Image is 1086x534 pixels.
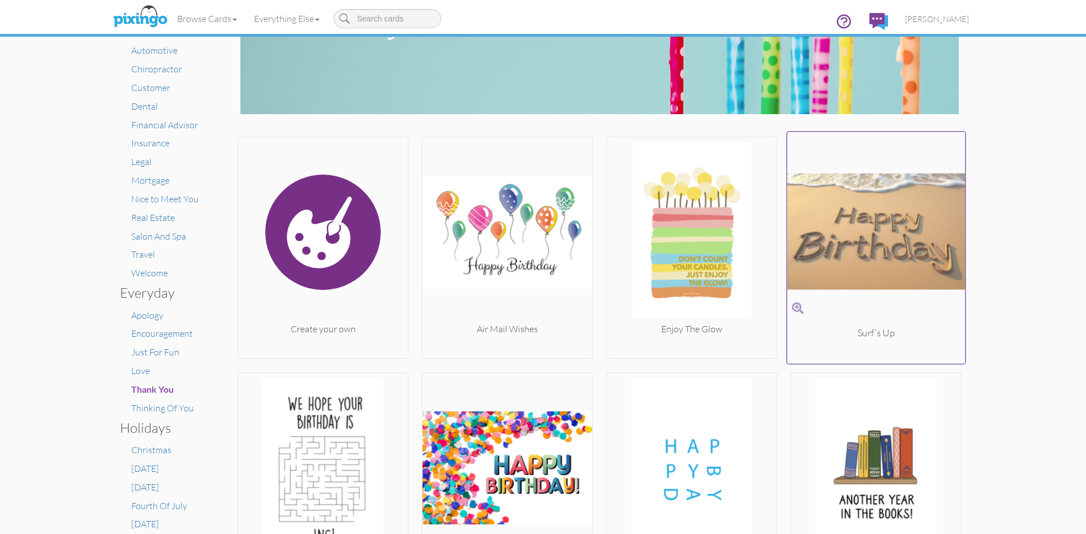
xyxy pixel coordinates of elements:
[131,328,193,339] a: Encouragement
[131,500,187,511] a: Fourth Of July
[131,384,174,395] a: Thank You
[423,142,592,323] img: 20250411-165055-504316817325-250.jpg
[131,175,170,186] a: Mortgage
[131,365,150,376] a: Love
[607,323,777,336] div: Enjoy The Glow
[238,142,408,323] img: create.svg
[131,249,155,260] a: Travel
[131,463,159,474] a: [DATE]
[905,14,969,24] span: [PERSON_NAME]
[245,5,328,33] a: Everything Else
[131,346,179,358] a: Just For Fun
[238,323,408,336] div: Create your own
[131,137,170,149] a: Insurance
[131,402,194,414] a: Thinking Of You
[131,481,159,493] a: [DATE]
[607,142,777,323] img: 20240501-232632-bb21008c8cea-250.jpg
[897,5,977,33] a: [PERSON_NAME]
[131,231,186,242] a: Salon And Spa
[787,327,966,340] div: Surf’s Up
[131,45,178,56] a: Automotive
[131,518,159,529] a: [DATE]
[131,444,171,455] a: Christmas
[787,137,966,327] img: 20250124-203932-47b3b49a8da9-250.png
[131,212,175,223] a: Real Estate
[120,420,202,435] h3: Holidays
[131,156,152,167] a: Legal
[131,267,168,279] a: Welcome
[110,3,170,31] img: pixingo logo
[120,285,202,300] h3: Everyday
[869,13,888,30] img: comments.svg
[131,310,163,321] a: Apology
[423,323,592,336] div: Air Mail Wishes
[334,9,441,28] input: Search cards
[131,82,170,93] a: Customer
[131,193,199,205] a: Nice to Meet You
[131,101,158,112] a: Dental
[131,63,182,75] a: Chiropractor
[169,5,245,33] a: Browse Cards
[131,119,198,131] a: Financial Advisor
